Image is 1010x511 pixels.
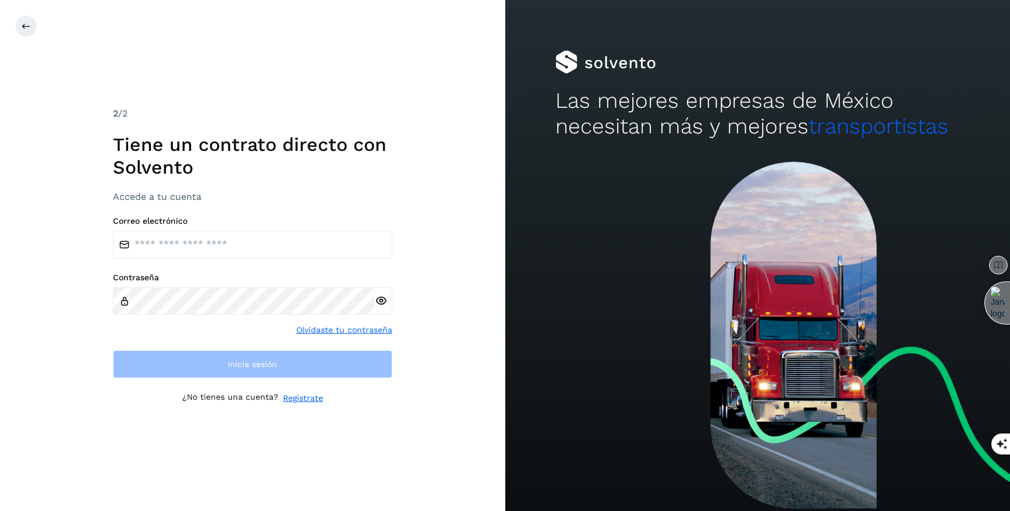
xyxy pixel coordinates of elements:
[182,392,278,404] p: ¿No tienes una cuenta?
[113,107,392,121] div: /2
[113,191,392,202] h3: Accede a tu cuenta
[113,108,118,119] span: 2
[113,216,392,226] label: Correo electrónico
[113,350,392,378] button: Inicia sesión
[809,114,948,139] span: transportistas
[283,392,323,404] a: Regístrate
[296,324,392,336] a: Olvidaste tu contraseña
[113,133,392,178] h1: Tiene un contrato directo con Solvento
[228,360,277,368] span: Inicia sesión
[555,88,959,140] h2: Las mejores empresas de México necesitan más y mejores
[113,273,392,283] label: Contraseña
